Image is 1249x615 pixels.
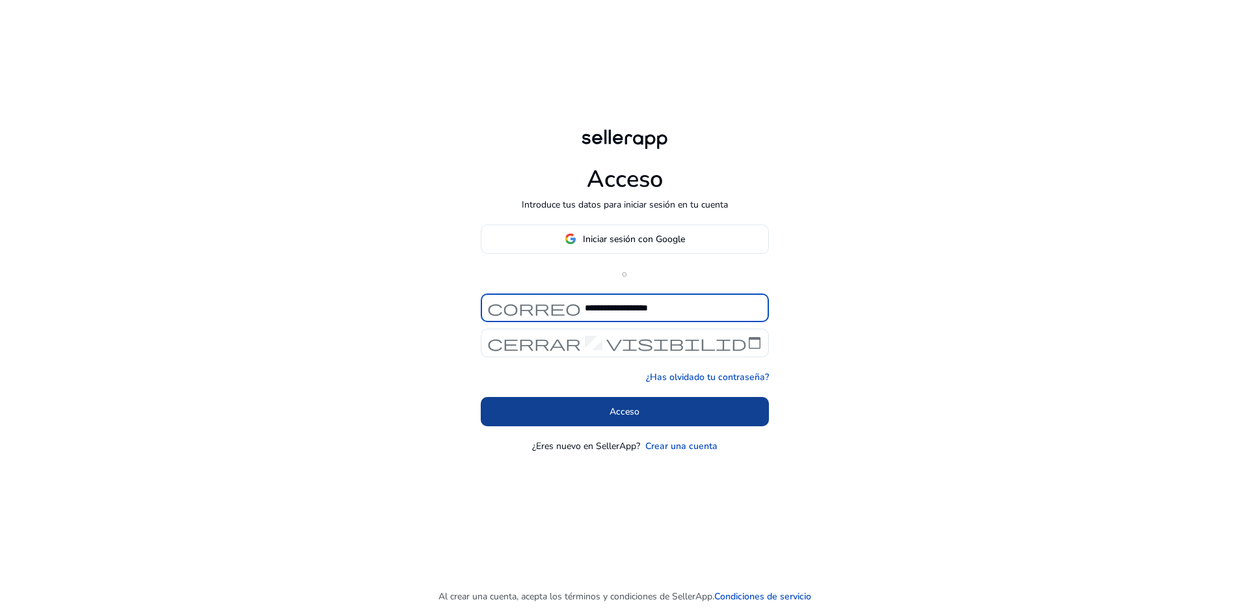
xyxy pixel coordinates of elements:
button: Acceso [481,397,769,426]
font: Iniciar sesión con Google [583,233,685,245]
font: visibilidad [606,334,762,352]
font: o [622,267,627,280]
font: Introduce tus datos para iniciar sesión en tu cuenta [522,198,728,211]
a: ¿Has olvidado tu contraseña? [646,370,769,384]
a: Condiciones de servicio [714,590,811,603]
img: google-logo.svg [565,233,576,245]
font: cerrar [487,334,581,352]
font: ¿Has olvidado tu contraseña? [646,371,769,383]
button: Iniciar sesión con Google [481,225,769,254]
font: ¿Eres nuevo en SellerApp? [532,440,640,452]
font: Acceso [610,405,639,418]
font: Condiciones de servicio [714,590,811,603]
font: Acceso [587,163,663,195]
a: Crear una cuenta [645,439,718,453]
font: Al crear una cuenta, acepta los términos y condiciones de SellerApp. [438,590,714,603]
font: Crear una cuenta [645,440,718,452]
font: correo [487,299,581,317]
